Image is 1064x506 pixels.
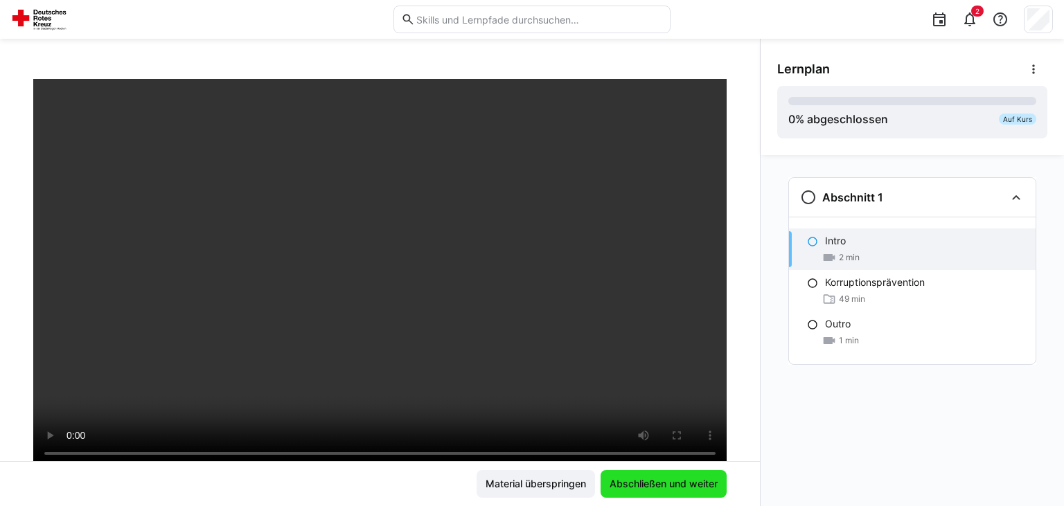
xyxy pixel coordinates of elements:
button: Abschließen und weiter [601,470,727,498]
div: Auf Kurs [999,114,1036,125]
span: 0 [788,112,795,126]
span: 1 min [839,335,859,346]
span: 2 [975,7,979,15]
h3: Abschnitt 1 [822,190,883,204]
div: % abgeschlossen [788,111,888,127]
span: 2 min [839,252,860,263]
button: Material überspringen [477,470,595,498]
span: Lernplan [777,62,830,77]
span: Abschließen und weiter [608,477,720,491]
input: Skills und Lernpfade durchsuchen… [415,13,663,26]
span: Material überspringen [484,477,588,491]
p: Outro [825,317,851,331]
p: Intro [825,234,846,248]
span: 49 min [839,293,865,305]
p: Korruptionsprävention [825,275,925,289]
